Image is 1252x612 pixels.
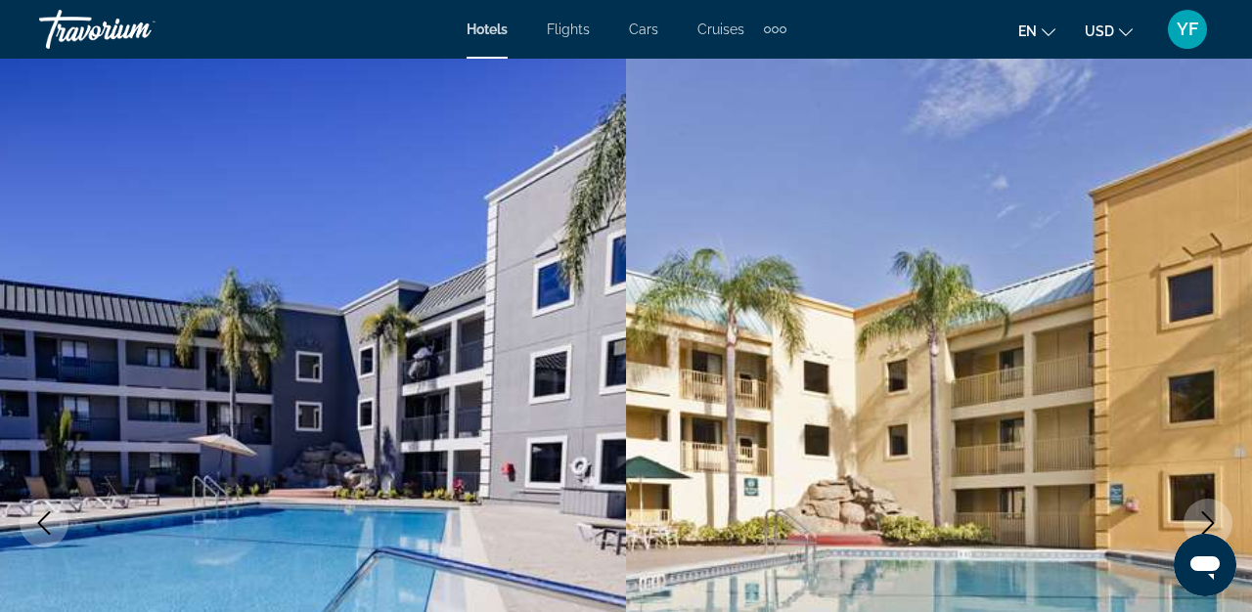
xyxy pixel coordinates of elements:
a: Travorium [39,4,235,55]
span: YF [1177,20,1198,39]
button: Change language [1018,17,1055,45]
button: User Menu [1162,9,1213,50]
a: Flights [547,22,590,37]
button: Change currency [1085,17,1133,45]
button: Next image [1184,499,1232,547]
a: Hotels [467,22,508,37]
iframe: Button to launch messaging window [1174,534,1236,596]
button: Extra navigation items [764,14,786,45]
span: USD [1085,23,1114,39]
span: en [1018,23,1037,39]
a: Cruises [697,22,744,37]
button: Previous image [20,499,68,547]
a: Cars [629,22,658,37]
